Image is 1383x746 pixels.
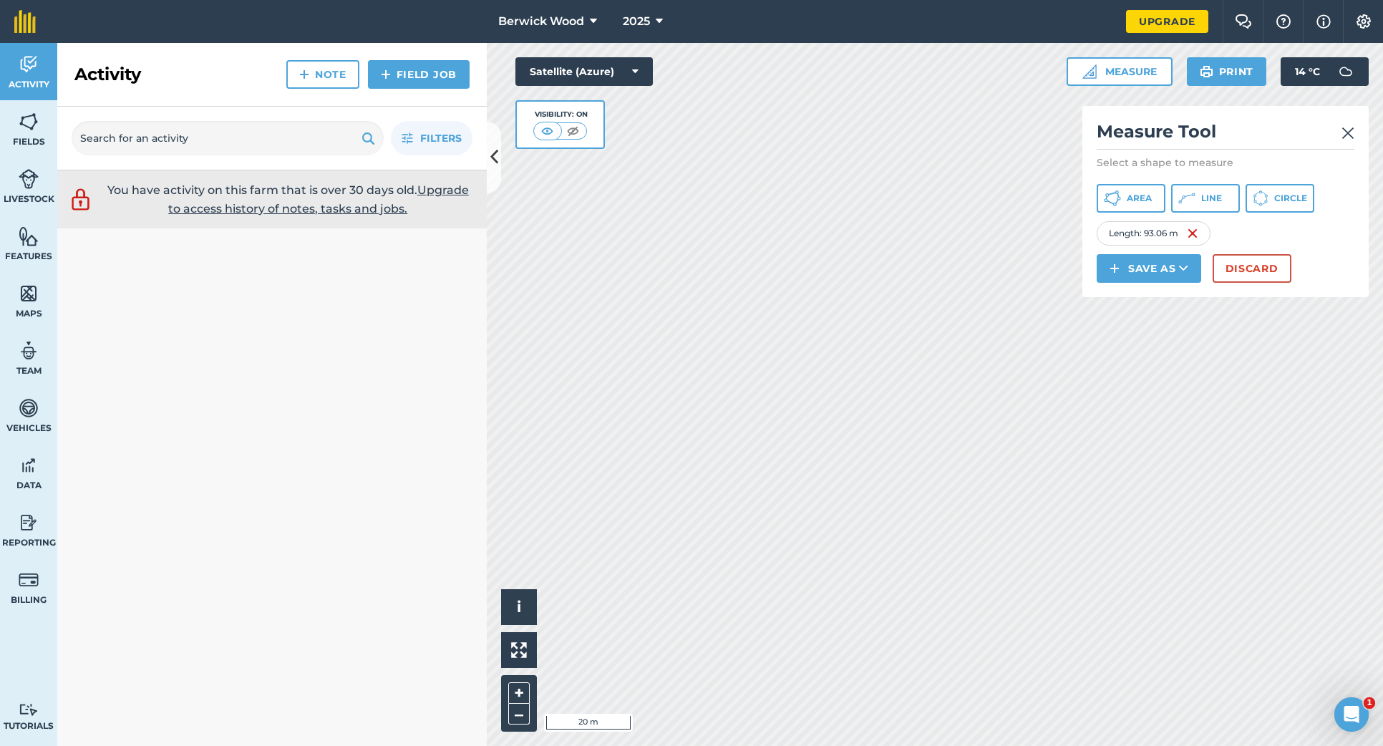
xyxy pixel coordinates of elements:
[1246,184,1314,213] button: Circle
[361,130,375,147] img: svg+xml;base64,PHN2ZyB4bWxucz0iaHR0cDovL3d3dy53My5vcmcvMjAwMC9zdmciIHdpZHRoPSIxOSIgaGVpZ2h0PSIyNC...
[1097,221,1210,246] div: Length : 93.06 m
[533,109,588,120] div: Visibility: On
[1364,697,1375,709] span: 1
[368,60,470,89] a: Field Job
[1355,14,1372,29] img: A cog icon
[19,703,39,717] img: svg+xml;base64,PD94bWwgdmVyc2lvbj0iMS4wIiBlbmNvZGluZz0idXRmLTgiPz4KPCEtLSBHZW5lcmF0b3I6IEFkb2JlIE...
[1171,184,1240,213] button: Line
[1281,57,1369,86] button: 14 °C
[19,569,39,591] img: svg+xml;base64,PD94bWwgdmVyc2lvbj0iMS4wIiBlbmNvZGluZz0idXRmLTgiPz4KPCEtLSBHZW5lcmF0b3I6IEFkb2JlIE...
[538,124,556,138] img: svg+xml;base64,PHN2ZyB4bWxucz0iaHR0cDovL3d3dy53My5vcmcvMjAwMC9zdmciIHdpZHRoPSI1MCIgaGVpZ2h0PSI0MC...
[72,121,384,155] input: Search for an activity
[1097,120,1354,150] h2: Measure Tool
[623,13,650,30] span: 2025
[1331,57,1360,86] img: svg+xml;base64,PD94bWwgdmVyc2lvbj0iMS4wIiBlbmNvZGluZz0idXRmLTgiPz4KPCEtLSBHZW5lcmF0b3I6IEFkb2JlIE...
[1275,14,1292,29] img: A question mark icon
[1067,57,1173,86] button: Measure
[1127,193,1152,204] span: Area
[19,512,39,533] img: svg+xml;base64,PD94bWwgdmVyc2lvbj0iMS4wIiBlbmNvZGluZz0idXRmLTgiPz4KPCEtLSBHZW5lcmF0b3I6IEFkb2JlIE...
[1274,193,1307,204] span: Circle
[1097,254,1201,283] button: Save as
[508,682,530,704] button: +
[1097,155,1354,170] p: Select a shape to measure
[1316,13,1331,30] img: svg+xml;base64,PHN2ZyB4bWxucz0iaHR0cDovL3d3dy53My5vcmcvMjAwMC9zdmciIHdpZHRoPSIxNyIgaGVpZ2h0PSIxNy...
[168,183,469,215] a: Upgrade to access history of notes, tasks and jobs.
[1126,10,1208,33] a: Upgrade
[1187,57,1267,86] button: Print
[1097,184,1165,213] button: Area
[1201,193,1222,204] span: Line
[501,589,537,625] button: i
[19,340,39,362] img: svg+xml;base64,PD94bWwgdmVyc2lvbj0iMS4wIiBlbmNvZGluZz0idXRmLTgiPz4KPCEtLSBHZW5lcmF0b3I6IEFkb2JlIE...
[498,13,584,30] span: Berwick Wood
[1187,225,1198,242] img: svg+xml;base64,PHN2ZyB4bWxucz0iaHR0cDovL3d3dy53My5vcmcvMjAwMC9zdmciIHdpZHRoPSIxNiIgaGVpZ2h0PSIyNC...
[299,66,309,83] img: svg+xml;base64,PHN2ZyB4bWxucz0iaHR0cDovL3d3dy53My5vcmcvMjAwMC9zdmciIHdpZHRoPSIxNCIgaGVpZ2h0PSIyNC...
[1110,260,1120,277] img: svg+xml;base64,PHN2ZyB4bWxucz0iaHR0cDovL3d3dy53My5vcmcvMjAwMC9zdmciIHdpZHRoPSIxNCIgaGVpZ2h0PSIyNC...
[74,63,141,86] h2: Activity
[1082,64,1097,79] img: Ruler icon
[511,642,527,658] img: Four arrows, one pointing top left, one top right, one bottom right and the last bottom left
[19,283,39,304] img: svg+xml;base64,PHN2ZyB4bWxucz0iaHR0cDovL3d3dy53My5vcmcvMjAwMC9zdmciIHdpZHRoPSI1NiIgaGVpZ2h0PSI2MC...
[19,168,39,190] img: svg+xml;base64,PD94bWwgdmVyc2lvbj0iMS4wIiBlbmNvZGluZz0idXRmLTgiPz4KPCEtLSBHZW5lcmF0b3I6IEFkb2JlIE...
[19,455,39,476] img: svg+xml;base64,PD94bWwgdmVyc2lvbj0iMS4wIiBlbmNvZGluZz0idXRmLTgiPz4KPCEtLSBHZW5lcmF0b3I6IEFkb2JlIE...
[381,66,391,83] img: svg+xml;base64,PHN2ZyB4bWxucz0iaHR0cDovL3d3dy53My5vcmcvMjAwMC9zdmciIHdpZHRoPSIxNCIgaGVpZ2h0PSIyNC...
[391,121,472,155] button: Filters
[1295,57,1320,86] span: 14 ° C
[508,704,530,725] button: –
[1334,697,1369,732] iframe: Intercom live chat
[1213,254,1291,283] button: Discard
[19,54,39,75] img: svg+xml;base64,PD94bWwgdmVyc2lvbj0iMS4wIiBlbmNvZGluZz0idXRmLTgiPz4KPCEtLSBHZW5lcmF0b3I6IEFkb2JlIE...
[286,60,359,89] a: Note
[515,57,653,86] button: Satellite (Azure)
[19,397,39,419] img: svg+xml;base64,PD94bWwgdmVyc2lvbj0iMS4wIiBlbmNvZGluZz0idXRmLTgiPz4KPCEtLSBHZW5lcmF0b3I6IEFkb2JlIE...
[1200,63,1213,80] img: svg+xml;base64,PHN2ZyB4bWxucz0iaHR0cDovL3d3dy53My5vcmcvMjAwMC9zdmciIHdpZHRoPSIxOSIgaGVpZ2h0PSIyNC...
[420,130,462,146] span: Filters
[19,226,39,247] img: svg+xml;base64,PHN2ZyB4bWxucz0iaHR0cDovL3d3dy53My5vcmcvMjAwMC9zdmciIHdpZHRoPSI1NiIgaGVpZ2h0PSI2MC...
[14,10,36,33] img: fieldmargin Logo
[19,111,39,132] img: svg+xml;base64,PHN2ZyB4bWxucz0iaHR0cDovL3d3dy53My5vcmcvMjAwMC9zdmciIHdpZHRoPSI1NiIgaGVpZ2h0PSI2MC...
[100,181,476,218] p: You have activity on this farm that is over 30 days old.
[517,598,521,616] span: i
[564,124,582,138] img: svg+xml;base64,PHN2ZyB4bWxucz0iaHR0cDovL3d3dy53My5vcmcvMjAwMC9zdmciIHdpZHRoPSI1MCIgaGVpZ2h0PSI0MC...
[1341,125,1354,142] img: svg+xml;base64,PHN2ZyB4bWxucz0iaHR0cDovL3d3dy53My5vcmcvMjAwMC9zdmciIHdpZHRoPSIyMiIgaGVpZ2h0PSIzMC...
[1235,14,1252,29] img: Two speech bubbles overlapping with the left bubble in the forefront
[68,186,93,213] img: svg+xml;base64,PD94bWwgdmVyc2lvbj0iMS4wIiBlbmNvZGluZz0idXRmLTgiPz4KPCEtLSBHZW5lcmF0b3I6IEFkb2JlIE...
